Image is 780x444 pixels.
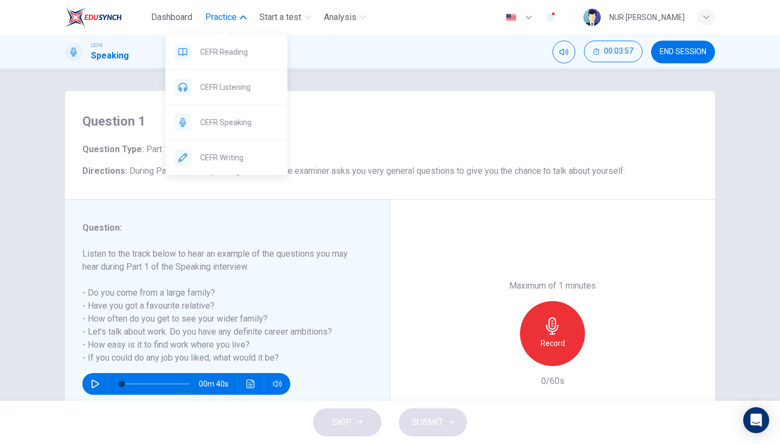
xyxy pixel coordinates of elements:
[151,11,192,24] span: Dashboard
[583,9,601,26] img: Profile picture
[504,14,518,22] img: en
[166,140,288,175] div: CEFR Writing
[82,221,359,234] h6: Question :
[82,113,698,130] h4: Question 1
[166,105,288,140] div: CEFR Speaking
[200,81,279,94] span: CEFR Listening
[584,41,642,62] button: 00:03:57
[200,45,279,58] span: CEFR Reading
[147,8,197,27] button: Dashboard
[660,48,706,56] span: END SESSION
[200,116,279,129] span: CEFR Speaking
[320,8,370,27] button: Analysis
[584,41,642,63] div: Hide
[651,41,715,63] button: END SESSION
[200,151,279,164] span: CEFR Writing
[65,6,122,28] img: EduSynch logo
[242,373,259,395] button: Click to see the audio transcription
[129,166,625,176] span: During Part 1 of the Speaking interview, the examiner asks you very general questions to give you...
[259,11,301,24] span: Start a test
[541,337,565,350] h6: Record
[65,6,147,28] a: EduSynch logo
[82,143,698,156] h6: Question Type :
[609,11,685,24] div: NUR [PERSON_NAME]
[91,49,129,62] h1: Speaking
[604,47,633,56] span: 00:03:57
[82,247,359,364] h6: Listen to the track below to hear an example of the questions you may hear during Part 1 of the S...
[255,8,315,27] button: Start a test
[82,165,698,178] h6: Directions :
[166,35,288,69] div: CEFR Reading
[552,41,575,63] div: Mute
[509,279,596,292] h6: Maximum of 1 minutes
[541,375,564,388] h6: 0/60s
[91,42,102,49] span: CEFR
[199,373,237,395] span: 00m 40s
[743,407,769,433] div: Open Intercom Messenger
[205,11,237,24] span: Practice
[166,70,288,105] div: CEFR Listening
[520,301,585,366] button: Record
[324,11,356,24] span: Analysis
[144,144,275,154] span: Part 1 - Introduction and Interview
[201,8,251,27] button: Practice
